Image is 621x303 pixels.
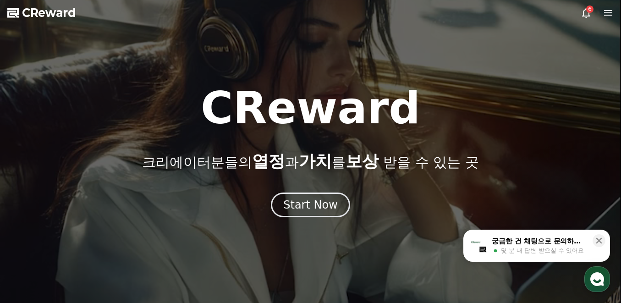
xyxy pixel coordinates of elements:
[7,6,76,20] a: CReward
[201,86,420,130] h1: CReward
[271,202,350,210] a: Start Now
[581,7,592,18] a: 6
[283,198,338,212] div: Start Now
[346,152,379,171] span: 보상
[142,152,478,171] p: 크리에이터분들의 과 를 받을 수 있는 곳
[252,152,285,171] span: 열정
[299,152,332,171] span: 가치
[271,193,350,217] button: Start Now
[586,6,594,13] div: 6
[22,6,76,20] span: CReward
